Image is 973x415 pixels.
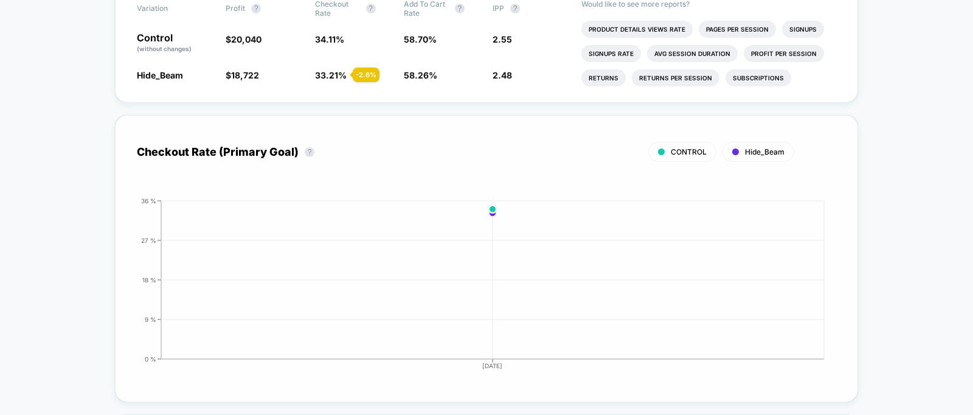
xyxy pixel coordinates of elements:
[493,70,512,80] span: 2.48
[581,21,693,38] li: Product Details Views Rate
[137,45,192,52] span: (without changes)
[493,4,504,13] span: IPP
[725,69,791,86] li: Subscriptions
[145,315,156,323] tspan: 9 %
[231,70,259,80] span: 18,722
[305,147,314,157] button: ?
[483,362,503,369] tspan: [DATE]
[671,147,707,156] span: CONTROL
[455,4,465,13] button: ?
[744,45,824,62] li: Profit Per Session
[581,69,626,86] li: Returns
[226,34,261,44] span: $
[142,276,156,283] tspan: 18 %
[315,34,344,44] span: 34.11 %
[404,34,437,44] span: 58.70 %
[404,70,437,80] span: 58.26 %
[231,34,261,44] span: 20,040
[315,70,347,80] span: 33.21 %
[145,355,156,362] tspan: 0 %
[493,34,512,44] span: 2.55
[125,198,824,380] div: CHECKOUT_RATE
[366,4,376,13] button: ?
[647,45,738,62] li: Avg Session Duration
[226,70,259,80] span: $
[581,45,641,62] li: Signups Rate
[226,4,245,13] span: Profit
[141,236,156,243] tspan: 27 %
[137,70,183,80] span: Hide_Beam
[782,21,824,38] li: Signups
[745,147,784,156] span: Hide_Beam
[137,33,213,54] p: Control
[632,69,719,86] li: Returns Per Session
[251,4,261,13] button: ?
[141,197,156,204] tspan: 36 %
[353,68,379,82] div: - 2.6 %
[699,21,776,38] li: Pages Per Session
[510,4,520,13] button: ?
